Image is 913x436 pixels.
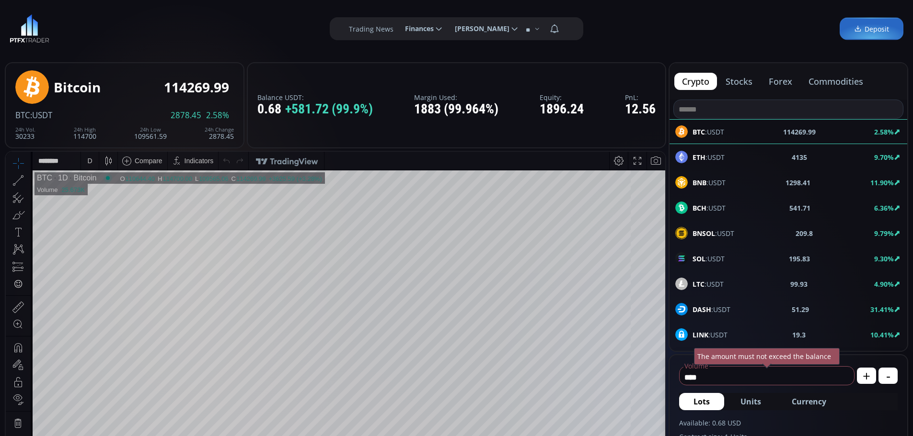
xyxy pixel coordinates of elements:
button: Currency [777,393,841,410]
span: 2.58% [206,111,229,120]
button: forex [761,73,800,90]
div: Volume [31,34,52,42]
div: +3625.59 (+3.28%) [263,23,316,31]
label: Balance USDT: [257,94,373,101]
div: 25.673K [56,34,79,42]
div: D [81,5,86,13]
img: LOGO [10,14,49,43]
div: L [189,23,193,31]
div: log [625,420,635,427]
div: Bitcoin [62,22,91,31]
span: Units [740,396,761,407]
div: 110644.40 [120,23,149,31]
b: 195.83 [789,254,810,264]
div: 12.56 [625,102,656,117]
b: 99.93 [790,279,808,289]
div: 1y [48,420,56,427]
div: 1m [78,420,87,427]
span: :USDT [693,304,730,314]
div: 24h Vol. [15,127,35,133]
div: Toggle Log Scale [622,414,638,433]
div: 5y [35,420,42,427]
div: C [226,23,231,31]
a: Deposit [840,18,903,40]
div: 30233 [15,127,35,140]
div: 114269.99 [231,23,260,31]
div: 1D [46,22,62,31]
span: :USDT [693,279,724,289]
div: 109565.06 [193,23,222,31]
div: 1896.24 [540,102,584,117]
div: 5d [94,420,102,427]
span: :USDT [693,228,734,238]
b: 6.36% [874,203,894,212]
button: Units [726,393,775,410]
span: :USDT [693,203,726,213]
span: Lots [693,396,710,407]
div: 24h Change [205,127,234,133]
span: :USDT [693,152,725,162]
label: PnL: [625,94,656,101]
div: 1d [108,420,116,427]
label: Equity: [540,94,584,101]
div:  [9,128,16,137]
b: 4135 [792,152,807,162]
div: H [152,23,157,31]
b: BCH [693,203,706,212]
b: 209.8 [796,228,813,238]
div: Toggle Percentage [609,414,622,433]
div: Bitcoin [54,80,101,95]
div: 24h Low [134,127,167,133]
b: 11.90% [870,178,894,187]
b: 51.29 [792,304,809,314]
b: 9.70% [874,153,894,162]
button: - [878,368,898,384]
button: crypto [674,73,717,90]
b: 9.79% [874,229,894,238]
b: BNB [693,178,706,187]
b: BNSOL [693,229,715,238]
b: 1298.41 [786,178,810,188]
div: O [114,23,119,31]
span: :USDT [30,110,52,121]
b: 541.71 [789,203,810,213]
button: + [857,368,876,384]
span: Finances [398,19,434,38]
button: stocks [718,73,760,90]
div: 3m [62,420,71,427]
b: LINK [693,330,708,339]
span: BTC [15,110,30,121]
div: 114700 [73,127,96,140]
div: 0.68 [257,102,373,117]
b: 4.90% [874,279,894,289]
b: LTC [693,279,705,289]
div: 2878.45 [205,127,234,140]
div: 1883 (99.964%) [414,102,498,117]
div: 114269.99 [164,80,229,95]
b: ETH [693,153,705,162]
button: Lots [679,393,724,410]
button: commodities [801,73,871,90]
label: Trading News [349,24,393,34]
label: Available: 0.68 USD [679,418,898,428]
div: The amount must not exceed the balance [694,348,840,365]
span: [PERSON_NAME] [448,19,509,38]
b: 19.3 [792,330,806,340]
div: Indicators [179,5,208,13]
span: Currency [792,396,826,407]
div: Compare [129,5,157,13]
span: :USDT [693,330,728,340]
div: Toggle Auto Scale [638,414,658,433]
span: Deposit [854,24,889,34]
label: Margin Used: [414,94,498,101]
span: :USDT [693,254,725,264]
div: Market open [98,22,106,31]
span: 19:29:20 (UTC) [550,420,596,427]
div: 24h High [73,127,96,133]
b: 10.41% [870,330,894,339]
b: 9.30% [874,254,894,263]
span: 2878.45 [171,111,201,120]
button: 19:29:20 (UTC) [547,414,600,433]
b: SOL [693,254,705,263]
